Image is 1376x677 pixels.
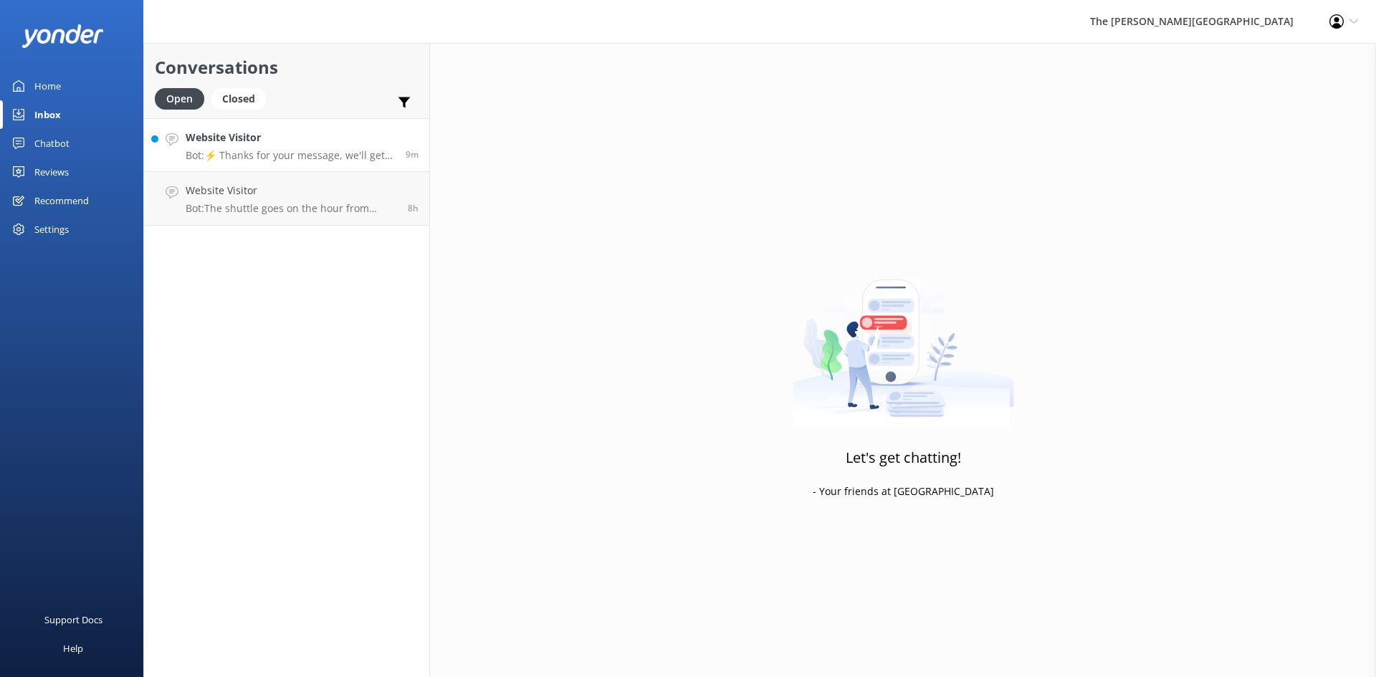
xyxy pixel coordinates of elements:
div: Support Docs [44,605,102,634]
h4: Website Visitor [186,130,395,145]
a: Website VisitorBot:The shuttle goes on the hour from 8:00am, returning at 15 minutes past the hou... [144,172,429,226]
h2: Conversations [155,54,419,81]
div: Recommend [34,186,89,215]
img: yonder-white-logo.png [21,24,104,48]
img: artwork of a man stealing a conversation from at giant smartphone [793,249,1014,428]
div: Settings [34,215,69,244]
span: Oct 04 2025 10:55pm (UTC +13:00) Pacific/Auckland [406,148,419,160]
h4: Website Visitor [186,183,397,198]
a: Open [155,90,211,106]
p: Bot: ⚡ Thanks for your message, we'll get back to you as soon as we can. You're also welcome to k... [186,149,395,162]
div: Help [63,634,83,663]
div: Chatbot [34,129,70,158]
a: Closed [211,90,273,106]
div: Reviews [34,158,69,186]
h3: Let's get chatting! [846,446,961,469]
div: Open [155,88,204,110]
p: Bot: The shuttle goes on the hour from 8:00am, returning at 15 minutes past the hour, up until 10... [186,202,397,215]
div: Closed [211,88,266,110]
a: Website VisitorBot:⚡ Thanks for your message, we'll get back to you as soon as we can. You're als... [144,118,429,172]
span: Oct 04 2025 02:07pm (UTC +13:00) Pacific/Auckland [408,202,419,214]
p: - Your friends at [GEOGRAPHIC_DATA] [813,484,994,499]
div: Home [34,72,61,100]
div: Inbox [34,100,61,129]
